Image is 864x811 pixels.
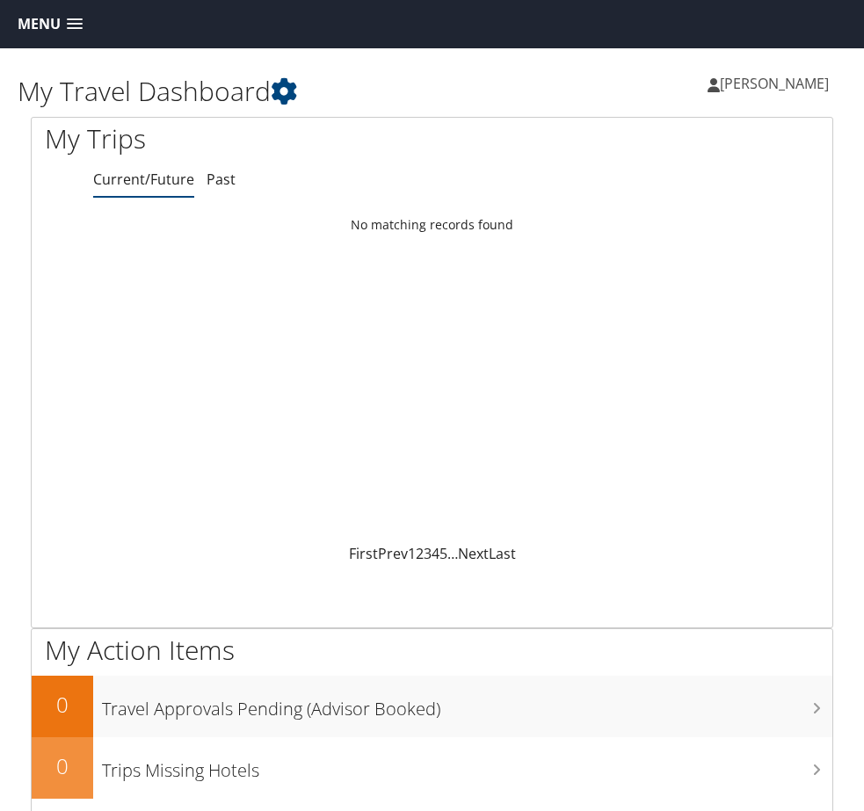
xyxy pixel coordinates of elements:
span: Menu [18,16,61,33]
h1: My Action Items [32,632,832,669]
span: [PERSON_NAME] [720,74,829,93]
h3: Trips Missing Hotels [102,749,832,783]
a: 3 [424,544,432,563]
h2: 0 [32,751,93,781]
a: Last [489,544,516,563]
span: … [447,544,458,563]
h3: Travel Approvals Pending (Advisor Booked) [102,688,832,721]
a: 0Travel Approvals Pending (Advisor Booked) [32,676,832,737]
h1: My Travel Dashboard [18,73,432,110]
a: 0Trips Missing Hotels [32,737,832,799]
a: Menu [9,10,91,39]
a: 1 [408,544,416,563]
a: 5 [439,544,447,563]
a: 4 [432,544,439,563]
a: Next [458,544,489,563]
h2: 0 [32,690,93,720]
h1: My Trips [45,120,419,157]
a: 2 [416,544,424,563]
a: Past [207,170,236,189]
a: First [349,544,378,563]
a: Current/Future [93,170,194,189]
a: [PERSON_NAME] [708,57,846,110]
a: Prev [378,544,408,563]
td: No matching records found [32,209,832,241]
